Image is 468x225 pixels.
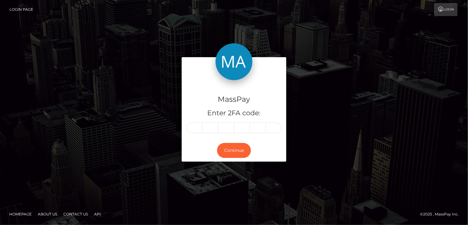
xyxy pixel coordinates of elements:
[217,143,251,158] button: Continue
[35,209,60,219] a: About Us
[92,209,103,219] a: API
[420,211,463,218] div: © 2025 , MassPay Inc.
[61,209,90,219] a: Contact Us
[186,109,282,118] h5: Enter 2FA code:
[10,3,33,16] a: Login Page
[434,3,458,16] a: Login
[186,94,282,105] h4: MassPay
[216,43,252,80] img: MassPay
[7,209,34,219] a: Homepage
